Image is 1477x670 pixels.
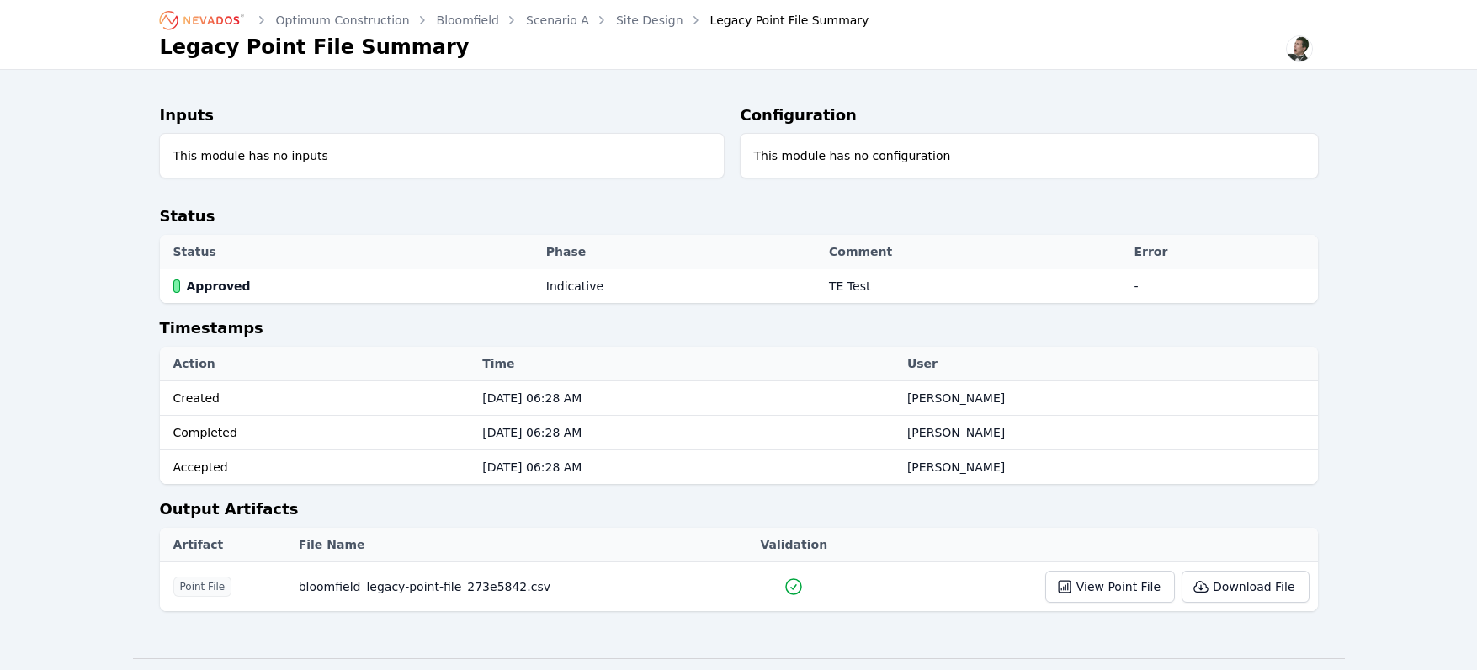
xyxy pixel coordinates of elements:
[173,577,232,597] span: Point File
[160,528,290,562] th: Artifact
[160,316,1318,347] h2: Timestamps
[173,390,466,407] div: Created
[299,580,550,593] span: bloomfield_legacy-point-file_273e5842.csv
[173,459,466,476] div: Accepted
[160,7,869,34] nav: Breadcrumb
[616,12,683,29] a: Site Design
[1286,35,1313,62] img: Alex Kushner
[821,269,1125,304] td: TE Test
[726,528,863,562] th: Validation
[741,134,1318,178] div: This module has no configuration
[474,450,899,485] td: [DATE] 06:28 AM
[290,528,726,562] th: File Name
[474,347,899,381] th: Time
[1045,571,1175,603] button: View Point File
[160,347,475,381] th: Action
[160,104,724,134] h2: Inputs
[160,235,538,269] th: Status
[821,235,1125,269] th: Comment
[474,381,899,416] td: [DATE] 06:28 AM
[1182,571,1309,603] button: Download File
[784,577,804,597] div: Completed
[1125,269,1317,304] td: -
[526,12,589,29] a: Scenario A
[741,104,1318,134] h2: Configuration
[173,424,466,441] div: Completed
[546,278,603,295] div: Indicative
[899,450,1318,485] td: [PERSON_NAME]
[474,416,899,450] td: [DATE] 06:28 AM
[538,235,821,269] th: Phase
[276,12,410,29] a: Optimum Construction
[160,497,1318,528] h2: Output Artifacts
[899,416,1318,450] td: [PERSON_NAME]
[899,347,1318,381] th: User
[1125,235,1317,269] th: Error
[437,12,499,29] a: Bloomfield
[687,12,869,29] div: Legacy Point File Summary
[187,278,251,295] span: Approved
[899,381,1318,416] td: [PERSON_NAME]
[160,205,1318,235] h2: Status
[160,134,724,178] div: This module has no inputs
[160,34,470,61] h1: Legacy Point File Summary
